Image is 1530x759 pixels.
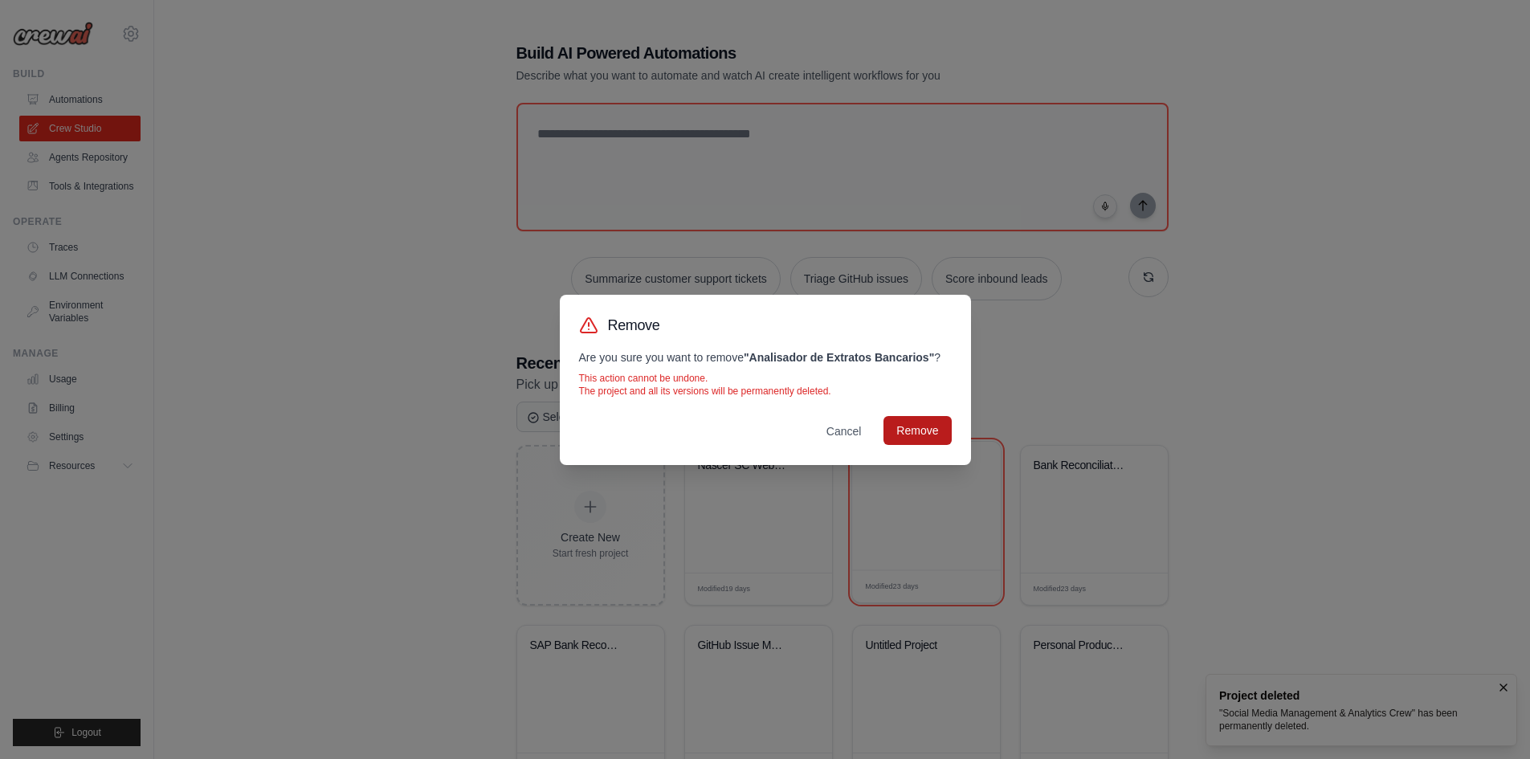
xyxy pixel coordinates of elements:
strong: " Analisador de Extratos Bancarios " [744,351,934,364]
p: Are you sure you want to remove ? [579,349,952,365]
p: This action cannot be undone. [579,372,952,385]
h3: Remove [608,314,660,337]
button: Remove [883,416,951,445]
p: The project and all its versions will be permanently deleted. [579,385,952,398]
button: Cancel [814,417,875,446]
